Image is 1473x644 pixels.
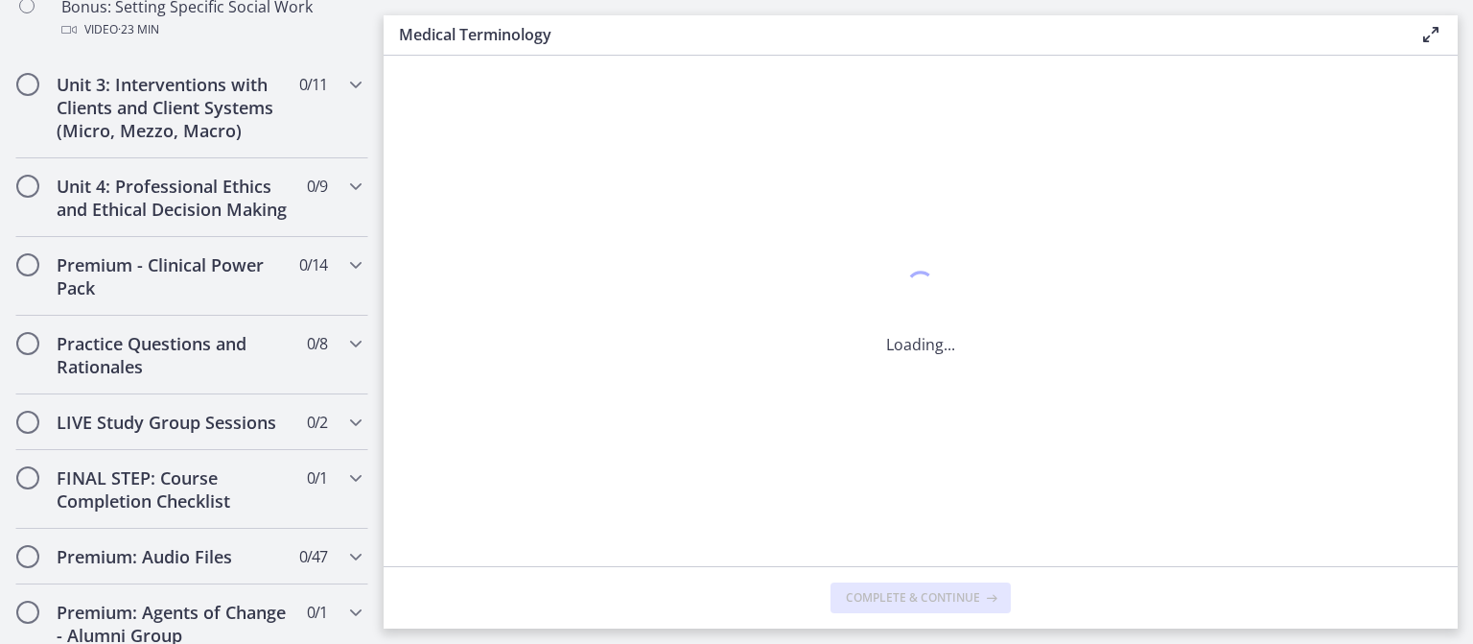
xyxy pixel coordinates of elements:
[886,266,955,310] div: 1
[57,466,291,513] h2: FINAL STEP: Course Completion Checklist
[307,601,327,624] span: 0 / 1
[307,466,327,489] span: 0 / 1
[307,175,327,198] span: 0 / 9
[307,411,327,434] span: 0 / 2
[299,73,327,96] span: 0 / 11
[61,18,361,41] div: Video
[57,411,291,434] h2: LIVE Study Group Sessions
[299,545,327,568] span: 0 / 47
[299,253,327,276] span: 0 / 14
[307,332,327,355] span: 0 / 8
[57,175,291,221] h2: Unit 4: Professional Ethics and Ethical Decision Making
[118,18,159,41] span: · 23 min
[57,332,291,378] h2: Practice Questions and Rationales
[399,23,1389,46] h3: Medical Terminology
[886,333,955,356] p: Loading...
[830,583,1011,613] button: Complete & continue
[57,545,291,568] h2: Premium: Audio Files
[57,253,291,299] h2: Premium - Clinical Power Pack
[846,590,980,606] span: Complete & continue
[57,73,291,142] h2: Unit 3: Interventions with Clients and Client Systems (Micro, Mezzo, Macro)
